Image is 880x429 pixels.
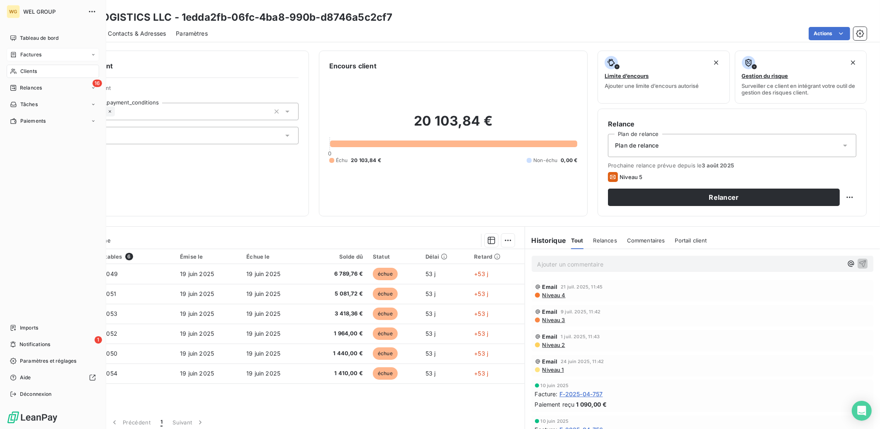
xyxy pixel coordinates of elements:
span: 16 [92,80,102,87]
span: échue [373,367,398,380]
span: Surveiller ce client en intégrant votre outil de gestion des risques client. [742,82,860,96]
a: Paiements [7,114,99,128]
span: 19 juin 2025 [246,330,280,337]
span: 1 964,00 € [313,330,363,338]
h6: Informations client [50,61,299,71]
span: 19 juin 2025 [180,370,214,377]
div: Délai [425,253,464,260]
span: Paramètres et réglages [20,357,76,365]
span: 19 juin 2025 [246,310,280,317]
a: Tâches [7,98,99,111]
a: Paramètres et réglages [7,354,99,368]
span: +53 j [474,330,488,337]
span: 3 418,36 € [313,310,363,318]
span: Notifications [19,341,50,348]
span: Relances [20,84,42,92]
span: 19 juin 2025 [180,290,214,297]
span: 10 juin 2025 [541,419,569,424]
div: WG [7,5,20,18]
h3: DHL LOGISTICS LLC - 1edda2fb-06fc-4ba8-990b-d8746a5c2cf7 [73,10,392,25]
span: Non-échu [533,157,557,164]
span: Plan de relance [615,141,659,150]
span: 20 103,84 € [351,157,381,164]
span: échue [373,308,398,320]
input: Ajouter une valeur [115,108,122,115]
span: 6 789,76 € [313,270,363,278]
button: Gestion du risqueSurveiller ce client en intégrant votre outil de gestion des risques client. [735,51,867,104]
div: Retard [474,253,519,260]
span: Email [542,333,558,340]
span: Aide [20,374,31,381]
span: échue [373,288,398,300]
button: Limite d’encoursAjouter une limite d’encours autorisé [598,51,729,104]
span: 1 [160,418,163,427]
div: Échue le [246,253,303,260]
span: Relances [593,237,617,244]
span: 19 juin 2025 [180,310,214,317]
span: 1 090,00 € [576,400,607,409]
span: Déconnexion [20,390,52,398]
span: 53 j [425,270,436,277]
a: Clients [7,65,99,78]
span: Niveau 1 [542,366,564,373]
span: 19 juin 2025 [246,290,280,297]
span: Échu [336,157,348,164]
span: Niveau 3 [542,317,565,323]
span: 5 081,72 € [313,290,363,298]
span: échue [373,268,398,280]
span: Ajouter une limite d’encours autorisé [605,82,699,89]
span: 10 juin 2025 [541,383,569,388]
span: Paramètres [176,29,208,38]
span: Contacts & Adresses [108,29,166,38]
span: Paiements [20,117,46,125]
span: Commentaires [627,237,665,244]
span: Limite d’encours [605,73,649,79]
div: Open Intercom Messenger [852,401,872,421]
button: Actions [809,27,850,40]
div: Émise le [180,253,236,260]
span: Factures [20,51,41,58]
span: Tâches [20,101,38,108]
h2: 20 103,84 € [329,113,578,138]
span: Clients [20,68,37,75]
span: +53 j [474,370,488,377]
span: Niveau 5 [620,174,642,180]
a: Tableau de bord [7,32,99,45]
span: 0 [328,150,331,157]
span: Gestion du risque [742,73,788,79]
div: Solde dû [313,253,363,260]
span: 9 juil. 2025, 11:42 [561,309,600,314]
span: 53 j [425,350,436,357]
span: Niveau 4 [542,292,566,298]
span: Niveau 2 [542,342,565,348]
span: 24 juin 2025, 11:42 [561,359,604,364]
img: Logo LeanPay [7,411,58,424]
span: Email [542,358,558,365]
span: 19 juin 2025 [246,350,280,357]
button: Relancer [608,189,840,206]
h6: Encours client [329,61,377,71]
span: Tableau de bord [20,34,58,42]
h6: Historique [525,235,566,245]
span: +53 j [474,350,488,357]
a: Factures [7,48,99,61]
a: Aide [7,371,99,384]
span: 19 juin 2025 [180,350,214,357]
span: 21 juil. 2025, 11:45 [561,284,603,289]
span: 19 juin 2025 [180,270,214,277]
span: 53 j [425,290,436,297]
span: Portail client [675,237,707,244]
span: 53 j [425,370,436,377]
span: 6 [125,253,133,260]
span: Prochaine relance prévue depuis le [608,162,856,169]
span: 3 août 2025 [702,162,734,169]
span: échue [373,327,398,340]
span: 1 [95,336,102,344]
span: +53 j [474,290,488,297]
span: 19 juin 2025 [246,370,280,377]
h6: Relance [608,119,856,129]
span: Paiement reçu [535,400,575,409]
span: Imports [20,324,38,332]
span: Email [542,308,558,315]
span: 1 440,00 € [313,349,363,358]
